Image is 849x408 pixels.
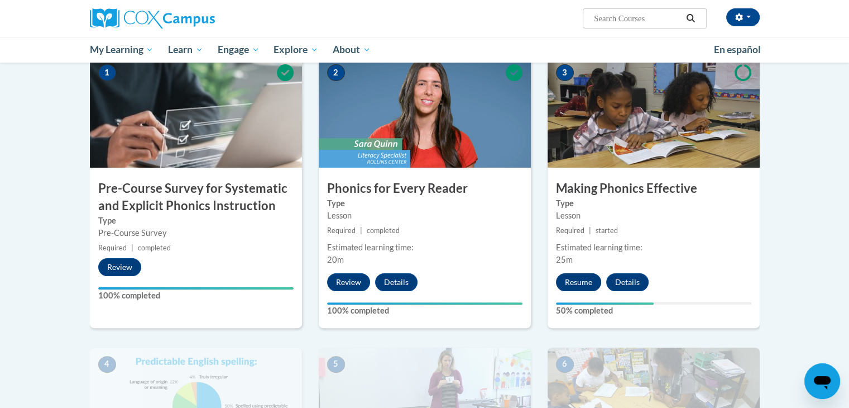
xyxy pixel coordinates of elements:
[274,43,318,56] span: Explore
[556,210,751,222] div: Lesson
[138,244,171,252] span: completed
[333,43,371,56] span: About
[89,43,154,56] span: My Learning
[90,56,302,168] img: Course Image
[327,241,522,254] div: Estimated learning time:
[714,44,761,55] span: En español
[327,356,345,373] span: 5
[556,241,751,254] div: Estimated learning time:
[360,226,362,235] span: |
[726,8,760,26] button: Account Settings
[161,37,210,63] a: Learn
[556,305,751,317] label: 50% completed
[325,37,378,63] a: About
[804,363,840,399] iframe: Button to launch messaging window
[556,197,751,210] label: Type
[707,38,768,61] a: En español
[319,56,531,168] img: Course Image
[98,287,294,290] div: Your progress
[210,37,267,63] a: Engage
[266,37,325,63] a: Explore
[98,356,116,373] span: 4
[556,273,601,291] button: Resume
[556,255,573,264] span: 25m
[327,305,522,317] label: 100% completed
[327,210,522,222] div: Lesson
[98,227,294,239] div: Pre-Course Survey
[83,37,161,63] a: My Learning
[327,64,345,81] span: 2
[98,64,116,81] span: 1
[218,43,260,56] span: Engage
[131,244,133,252] span: |
[98,290,294,302] label: 100% completed
[98,215,294,227] label: Type
[90,180,302,215] h3: Pre-Course Survey for Systematic and Explicit Phonics Instruction
[327,302,522,305] div: Your progress
[319,180,531,197] h3: Phonics for Every Reader
[168,43,203,56] span: Learn
[548,180,760,197] h3: Making Phonics Effective
[98,244,127,252] span: Required
[327,226,356,235] span: Required
[556,226,584,235] span: Required
[556,302,654,305] div: Your progress
[593,12,682,25] input: Search Courses
[596,226,618,235] span: started
[548,56,760,168] img: Course Image
[98,258,141,276] button: Review
[327,273,370,291] button: Review
[375,273,418,291] button: Details
[556,64,574,81] span: 3
[90,8,215,29] img: Cox Campus
[606,273,649,291] button: Details
[556,356,574,373] span: 6
[327,197,522,210] label: Type
[589,226,591,235] span: |
[367,226,400,235] span: completed
[327,255,344,264] span: 20m
[682,12,699,25] button: Search
[73,37,776,63] div: Main menu
[90,8,302,29] a: Cox Campus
